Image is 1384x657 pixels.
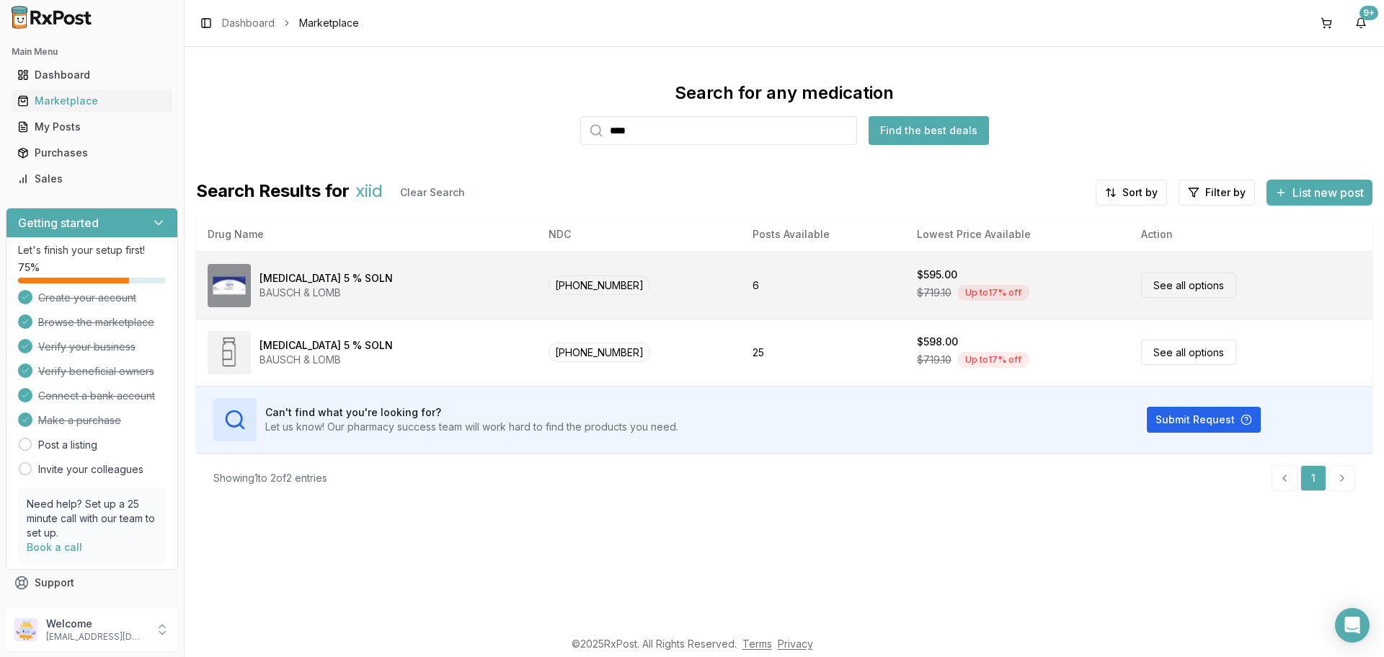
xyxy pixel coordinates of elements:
[38,315,154,330] span: Browse the marketplace
[6,115,178,138] button: My Posts
[35,601,84,616] span: Feedback
[905,217,1130,252] th: Lowest Price Available
[1096,180,1167,206] button: Sort by
[1359,6,1378,20] div: 9+
[6,167,178,190] button: Sales
[38,389,155,403] span: Connect a bank account
[18,243,166,257] p: Let's finish your setup first!
[213,471,327,485] div: Showing 1 to 2 of 2 entries
[549,275,650,295] span: [PHONE_NUMBER]
[46,631,146,643] p: [EMAIL_ADDRESS][DOMAIN_NAME]
[38,413,121,428] span: Make a purchase
[537,217,741,252] th: NDC
[1205,185,1246,200] span: Filter by
[12,140,172,166] a: Purchases
[1147,407,1261,433] button: Submit Request
[1130,217,1372,252] th: Action
[27,541,82,553] a: Book a call
[1335,608,1370,643] div: Open Intercom Messenger
[196,180,350,206] span: Search Results for
[259,286,393,300] div: BAUSCH & LOMB
[12,114,172,140] a: My Posts
[6,570,178,596] button: Support
[27,497,157,540] p: Need help? Set up a 25 minute call with our team to set up.
[6,89,178,113] button: Marketplace
[389,180,476,206] button: Clear Search
[675,81,894,105] div: Search for any medication
[265,405,678,420] h3: Can't find what you're looking for?
[259,338,393,353] div: [MEDICAL_DATA] 5 % SOLN
[259,353,393,367] div: BAUSCH & LOMB
[18,214,99,232] h3: Getting started
[917,286,951,300] span: $719.10
[917,353,951,367] span: $719.10
[38,291,136,305] span: Create your account
[1300,465,1326,491] a: 1
[196,217,537,252] th: Drug Name
[299,16,359,30] span: Marketplace
[12,88,172,114] a: Marketplace
[869,116,989,145] button: Find the best deals
[1179,180,1255,206] button: Filter by
[12,166,172,192] a: Sales
[265,420,678,434] p: Let us know! Our pharmacy success team will work hard to find the products you need.
[6,63,178,87] button: Dashboard
[741,319,905,386] td: 25
[6,6,98,29] img: RxPost Logo
[17,146,167,160] div: Purchases
[1141,273,1236,298] a: See all options
[957,285,1029,301] div: Up to 17 % off
[17,120,167,134] div: My Posts
[38,364,154,379] span: Verify beneficial owners
[1267,187,1372,201] a: List new post
[17,172,167,186] div: Sales
[6,596,178,622] button: Feedback
[917,268,957,282] div: $595.00
[208,264,251,307] img: Xiidra 5 % SOLN
[917,335,958,349] div: $598.00
[259,271,393,286] div: [MEDICAL_DATA] 5 % SOLN
[1349,12,1372,35] button: 9+
[12,62,172,88] a: Dashboard
[1292,184,1364,201] span: List new post
[1267,180,1372,206] button: List new post
[17,68,167,82] div: Dashboard
[17,94,167,108] div: Marketplace
[741,252,905,319] td: 6
[1141,340,1236,365] a: See all options
[1122,185,1158,200] span: Sort by
[14,618,37,641] img: User avatar
[957,352,1029,368] div: Up to 17 % off
[12,46,172,58] h2: Main Menu
[742,638,772,650] a: Terms
[1272,465,1355,491] nav: pagination
[222,16,359,30] nav: breadcrumb
[18,260,40,275] span: 75 %
[778,638,813,650] a: Privacy
[38,340,136,354] span: Verify your business
[38,462,143,477] a: Invite your colleagues
[355,180,383,206] span: xiid
[6,141,178,164] button: Purchases
[38,438,97,452] a: Post a listing
[549,343,650,362] span: [PHONE_NUMBER]
[208,331,251,374] img: Xiidra 5 % SOLN
[741,217,905,252] th: Posts Available
[46,617,146,631] p: Welcome
[222,16,275,30] a: Dashboard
